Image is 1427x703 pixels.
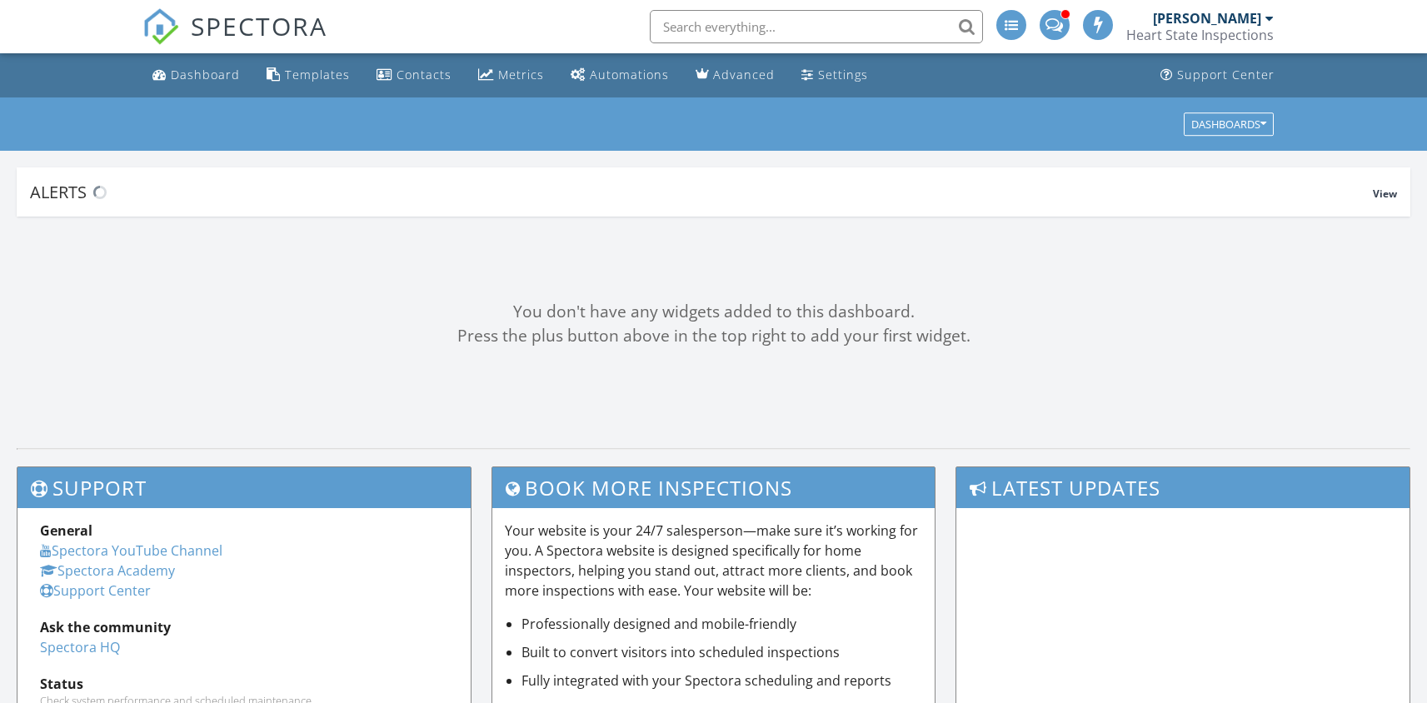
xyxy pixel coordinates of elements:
button: Dashboards [1184,112,1274,136]
div: Support Center [1177,67,1275,82]
a: Templates [260,60,357,91]
div: Settings [818,67,868,82]
a: Metrics [472,60,551,91]
a: Settings [795,60,875,91]
h3: Support [17,467,471,508]
img: The Best Home Inspection Software - Spectora [142,8,179,45]
div: Ask the community [40,617,448,637]
li: Built to convert visitors into scheduled inspections [521,642,923,662]
a: Support Center [40,581,151,600]
a: Spectora YouTube Channel [40,541,222,560]
div: You don't have any widgets added to this dashboard. [17,300,1410,324]
span: SPECTORA [191,8,327,43]
div: [PERSON_NAME] [1153,10,1261,27]
a: Spectora HQ [40,638,120,656]
a: Automations (Advanced) [564,60,676,91]
div: Dashboard [171,67,240,82]
a: Contacts [370,60,458,91]
h3: Book More Inspections [492,467,936,508]
h3: Latest Updates [956,467,1410,508]
input: Search everything... [650,10,983,43]
a: Spectora Academy [40,561,175,580]
a: Advanced [689,60,781,91]
p: Your website is your 24/7 salesperson—make sure it’s working for you. A Spectora website is desig... [505,521,923,601]
a: Dashboard [146,60,247,91]
a: SPECTORA [142,22,327,57]
div: Dashboards [1191,118,1266,130]
div: Contacts [397,67,452,82]
a: Support Center [1154,60,1281,91]
div: Advanced [713,67,775,82]
div: Templates [285,67,350,82]
div: Heart State Inspections [1126,27,1274,43]
span: View [1373,187,1397,201]
div: Alerts [30,181,1373,203]
div: Status [40,674,448,694]
div: Automations [590,67,669,82]
li: Professionally designed and mobile-friendly [521,614,923,634]
li: Fully integrated with your Spectora scheduling and reports [521,671,923,691]
strong: General [40,521,92,540]
div: Press the plus button above in the top right to add your first widget. [17,324,1410,348]
div: Metrics [498,67,544,82]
